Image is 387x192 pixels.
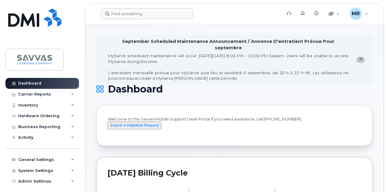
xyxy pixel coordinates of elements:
[361,166,382,187] iframe: Messenger Launcher
[108,168,361,177] h2: [DATE] Billing Cycle
[108,116,361,135] div: Welcome to the Savvas Mobile Support Desk Portal If you need assistance, call [PHONE_NUMBER].
[108,85,163,94] span: Dashboard
[108,122,161,129] button: Submit a Helpdesk Request
[108,38,348,51] div: September Scheduled Maintenance Announcement / Annonce D'entretient Prévue Pour septembre
[108,123,161,127] a: Submit a Helpdesk Request
[108,53,348,81] div: MyServe scheduled maintenance will occur [DATE][DATE] 8:00 PM - 10:00 PM Eastern. Users will be u...
[356,57,365,63] button: close notification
